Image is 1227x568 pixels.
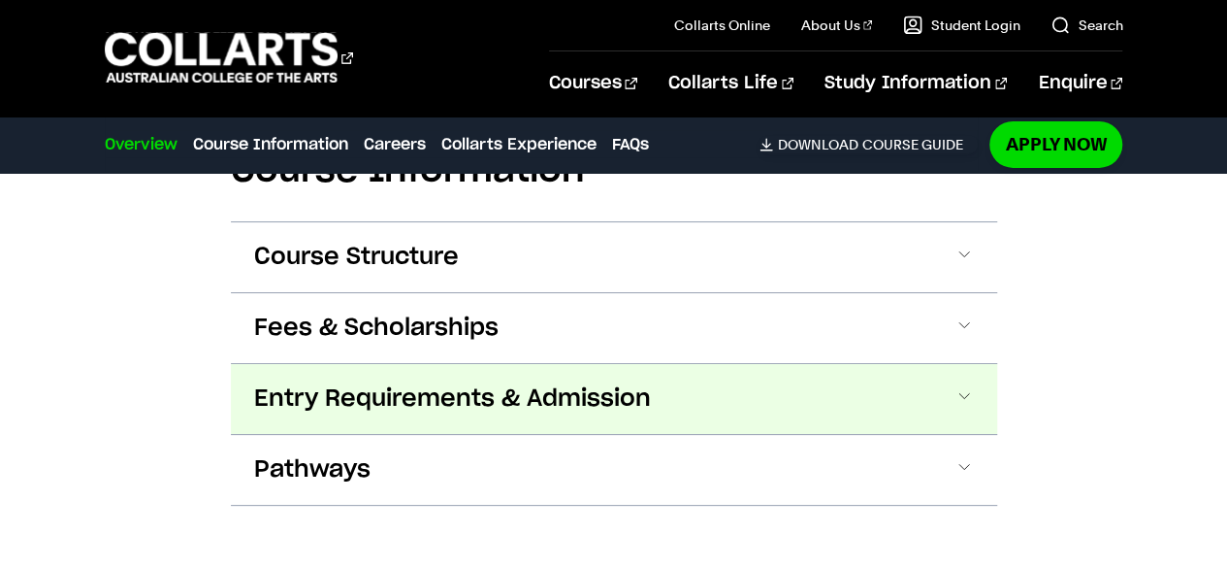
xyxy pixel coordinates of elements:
span: Fees & Scholarships [254,313,499,344]
a: DownloadCourse Guide [759,136,978,153]
div: Go to homepage [105,30,353,85]
a: Overview [105,133,178,156]
a: Courses [549,51,637,116]
button: Entry Requirements & Admission [231,364,997,434]
a: Collarts Experience [441,133,597,156]
span: Pathways [254,454,371,485]
span: Download [777,136,857,153]
span: Entry Requirements & Admission [254,384,651,415]
a: About Us [801,16,873,35]
a: Collarts Life [668,51,793,116]
a: Student Login [903,16,1019,35]
button: Pathways [231,435,997,505]
a: Search [1050,16,1122,35]
a: Study Information [824,51,1007,116]
a: Careers [364,133,426,156]
a: FAQs [612,133,649,156]
a: Apply Now [989,121,1122,167]
button: Fees & Scholarships [231,293,997,363]
span: Course Structure [254,242,459,273]
a: Course Information [193,133,348,156]
a: Enquire [1038,51,1122,116]
a: Collarts Online [674,16,770,35]
button: Course Structure [231,222,997,292]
